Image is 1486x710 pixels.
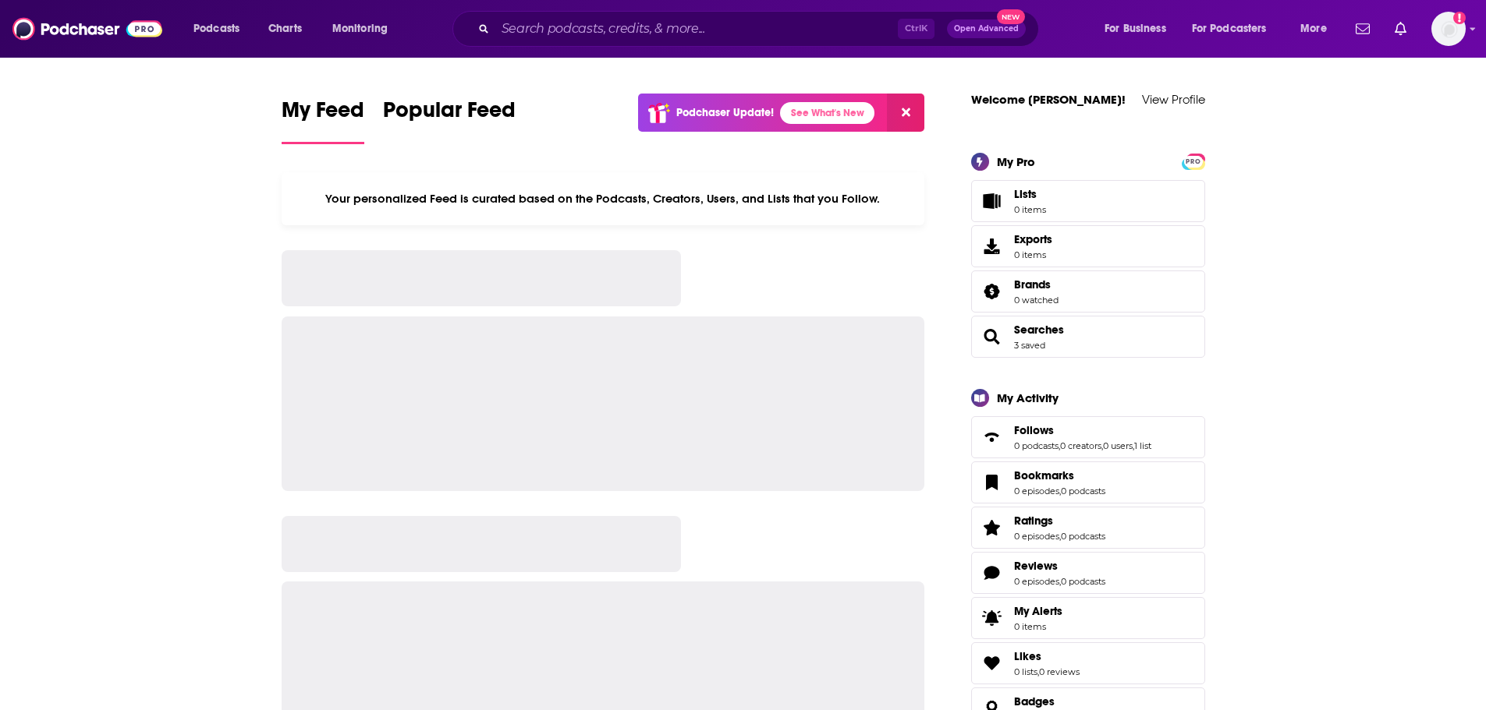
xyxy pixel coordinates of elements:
span: My Alerts [977,607,1008,629]
a: 0 episodes [1014,531,1059,542]
div: My Pro [997,154,1035,169]
button: Show profile menu [1431,12,1466,46]
img: Podchaser - Follow, Share and Rate Podcasts [12,14,162,44]
a: 0 lists [1014,666,1037,677]
span: Logged in as emilyjherman [1431,12,1466,46]
span: Follows [971,416,1205,458]
span: Lists [977,190,1008,212]
button: open menu [1094,16,1186,41]
button: open menu [321,16,408,41]
span: , [1059,486,1061,496]
span: New [997,9,1025,24]
a: 1 list [1134,440,1151,451]
span: Lists [1014,187,1046,201]
span: Brands [1014,277,1051,291]
button: Open AdvancedNew [947,19,1026,38]
a: See What's New [780,102,874,124]
span: 0 items [1014,621,1062,632]
a: 0 watched [1014,295,1059,306]
div: Your personalized Feed is curated based on the Podcasts, Creators, Users, and Lists that you Follow. [282,172,925,225]
span: Reviews [1014,559,1058,573]
a: Exports [971,225,1205,267]
a: 0 podcasts [1014,440,1059,451]
span: Bookmarks [971,461,1205,503]
span: Exports [1014,232,1052,246]
span: , [1059,531,1061,542]
a: 0 episodes [1014,576,1059,587]
a: My Feed [282,97,364,144]
a: 0 reviews [1039,666,1080,677]
a: 0 creators [1060,440,1101,451]
button: open menu [1289,16,1346,41]
span: My Feed [282,97,364,132]
img: User Profile [1431,12,1466,46]
a: Charts [258,16,311,41]
a: Badges [1014,694,1062,708]
a: Brands [1014,277,1059,291]
button: open menu [1182,16,1289,41]
a: Welcome [PERSON_NAME]! [971,92,1126,107]
span: More [1300,18,1327,40]
a: PRO [1184,154,1203,166]
a: Lists [971,180,1205,222]
span: Searches [971,316,1205,358]
a: View Profile [1142,92,1205,107]
svg: Add a profile image [1453,12,1466,24]
span: Popular Feed [383,97,516,132]
span: , [1059,576,1061,587]
span: Badges [1014,694,1055,708]
span: My Alerts [1014,604,1062,618]
a: 0 podcasts [1061,576,1105,587]
a: Likes [977,652,1008,674]
a: Show notifications dropdown [1349,16,1376,42]
div: My Activity [997,390,1059,405]
div: Search podcasts, credits, & more... [467,11,1054,47]
span: Ctrl K [898,19,935,39]
a: Bookmarks [1014,468,1105,482]
a: 3 saved [1014,340,1045,351]
span: For Podcasters [1192,18,1267,40]
span: Ratings [1014,514,1053,528]
span: For Business [1105,18,1166,40]
span: , [1101,440,1103,451]
span: Likes [1014,649,1041,663]
a: Reviews [977,562,1008,584]
span: PRO [1184,156,1203,168]
a: My Alerts [971,597,1205,639]
span: Bookmarks [1014,468,1074,482]
a: Follows [977,426,1008,448]
span: Monitoring [332,18,388,40]
a: Ratings [1014,514,1105,528]
span: Reviews [971,552,1205,594]
a: Popular Feed [383,97,516,144]
span: Charts [268,18,302,40]
a: Show notifications dropdown [1388,16,1413,42]
a: Searches [1014,323,1064,337]
span: Follows [1014,423,1054,437]
a: Bookmarks [977,472,1008,493]
button: open menu [183,16,260,41]
span: Brands [971,270,1205,313]
span: Podcasts [193,18,239,40]
a: Reviews [1014,559,1105,573]
a: Follows [1014,423,1151,437]
a: 0 podcasts [1061,486,1105,496]
span: 0 items [1014,204,1046,215]
span: , [1133,440,1134,451]
a: 0 users [1103,440,1133,451]
p: Podchaser Update! [676,106,774,119]
a: Likes [1014,649,1080,663]
a: 0 podcasts [1061,531,1105,542]
span: Open Advanced [954,25,1019,33]
a: Searches [977,326,1008,348]
input: Search podcasts, credits, & more... [495,16,898,41]
span: Likes [971,642,1205,684]
a: Ratings [977,517,1008,539]
span: , [1037,666,1039,677]
a: 0 episodes [1014,486,1059,496]
a: Brands [977,281,1008,302]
